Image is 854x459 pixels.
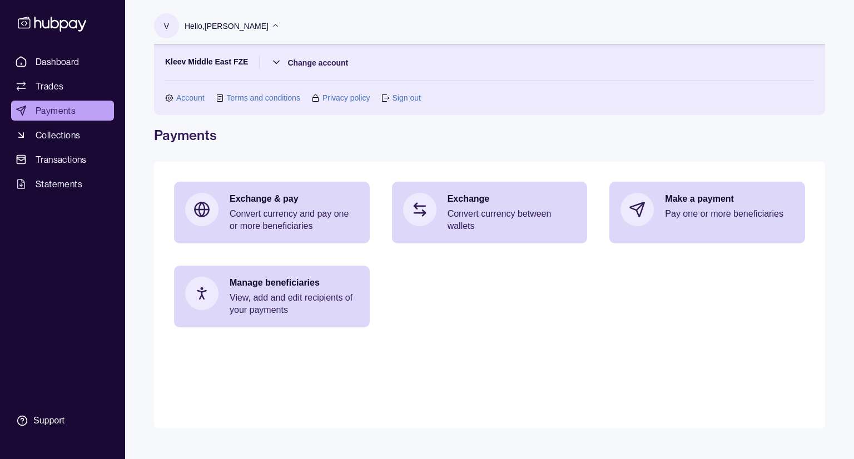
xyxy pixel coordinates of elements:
[322,92,370,104] a: Privacy policy
[230,277,359,289] p: Manage beneficiaries
[36,177,82,191] span: Statements
[174,182,370,243] a: Exchange & payConvert currency and pay one or more beneficiaries
[36,79,63,93] span: Trades
[164,20,169,32] p: V
[185,20,269,32] p: Hello, [PERSON_NAME]
[11,101,114,121] a: Payments
[165,56,248,69] p: Kleev Middle East FZE
[230,292,359,316] p: View, add and edit recipients of your payments
[230,208,359,232] p: Convert currency and pay one or more beneficiaries
[227,92,300,104] a: Terms and conditions
[271,56,348,69] button: Change account
[609,182,805,237] a: Make a paymentPay one or more beneficiaries
[176,92,205,104] a: Account
[36,55,80,68] span: Dashboard
[392,92,420,104] a: Sign out
[448,208,577,232] p: Convert currency between wallets
[230,193,359,205] p: Exchange & pay
[392,182,588,243] a: ExchangeConvert currency between wallets
[36,104,76,117] span: Payments
[36,128,80,142] span: Collections
[665,193,794,205] p: Make a payment
[665,208,794,220] p: Pay one or more beneficiaries
[36,153,87,166] span: Transactions
[11,409,114,432] a: Support
[11,52,114,72] a: Dashboard
[33,415,64,427] div: Support
[448,193,577,205] p: Exchange
[154,126,825,144] h1: Payments
[11,149,114,169] a: Transactions
[174,266,370,327] a: Manage beneficiariesView, add and edit recipients of your payments
[287,58,348,67] span: Change account
[11,174,114,194] a: Statements
[11,76,114,96] a: Trades
[11,125,114,145] a: Collections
